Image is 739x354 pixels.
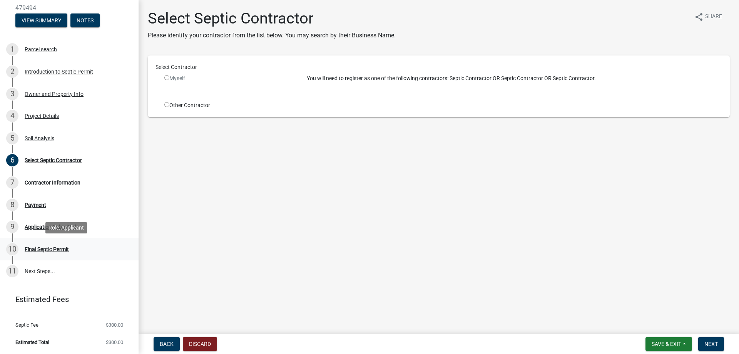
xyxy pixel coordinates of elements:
button: Back [154,337,180,351]
button: Save & Exit [645,337,692,351]
div: Contractor Information [25,180,80,185]
button: shareShare [688,9,728,24]
i: share [694,12,704,22]
div: Introduction to Septic Permit [25,69,93,74]
div: 11 [6,265,18,277]
p: Please identify your contractor from the list below. You may search by their Business Name. [148,31,396,40]
div: Select Contractor [150,63,728,71]
div: Payment [25,202,46,208]
div: 2 [6,65,18,78]
div: 10 [6,243,18,255]
span: Estimated Total [15,340,49,345]
div: 3 [6,88,18,100]
span: $300.00 [106,322,123,327]
div: Soil Analysis [25,136,54,141]
div: Final Septic Permit [25,247,69,252]
button: Notes [70,13,100,27]
div: Other Contractor [159,101,301,109]
button: Discard [183,337,217,351]
span: Back [160,341,174,347]
div: 4 [6,110,18,122]
span: Septic Fee [15,322,38,327]
wm-modal-confirm: Notes [70,18,100,24]
div: Application Submittal [25,224,76,230]
div: Owner and Property Info [25,91,84,97]
h1: Select Septic Contractor [148,9,396,28]
div: 1 [6,43,18,55]
span: Next [704,341,718,347]
div: Myself [164,74,295,82]
div: Project Details [25,113,59,119]
div: 5 [6,132,18,144]
div: Parcel search [25,47,57,52]
span: $300.00 [106,340,123,345]
button: Next [698,337,724,351]
span: Share [705,12,722,22]
p: You will need to register as one of the following contractors: Septic Contractor OR Septic Contra... [307,74,722,82]
span: 479494 [15,4,123,12]
span: Save & Exit [652,341,681,347]
button: View Summary [15,13,67,27]
div: Role: Applicant [45,222,87,233]
a: Estimated Fees [6,292,126,307]
wm-modal-confirm: Summary [15,18,67,24]
div: 9 [6,221,18,233]
div: 8 [6,199,18,211]
div: 7 [6,176,18,189]
div: 6 [6,154,18,166]
div: Select Septic Contractor [25,158,82,163]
